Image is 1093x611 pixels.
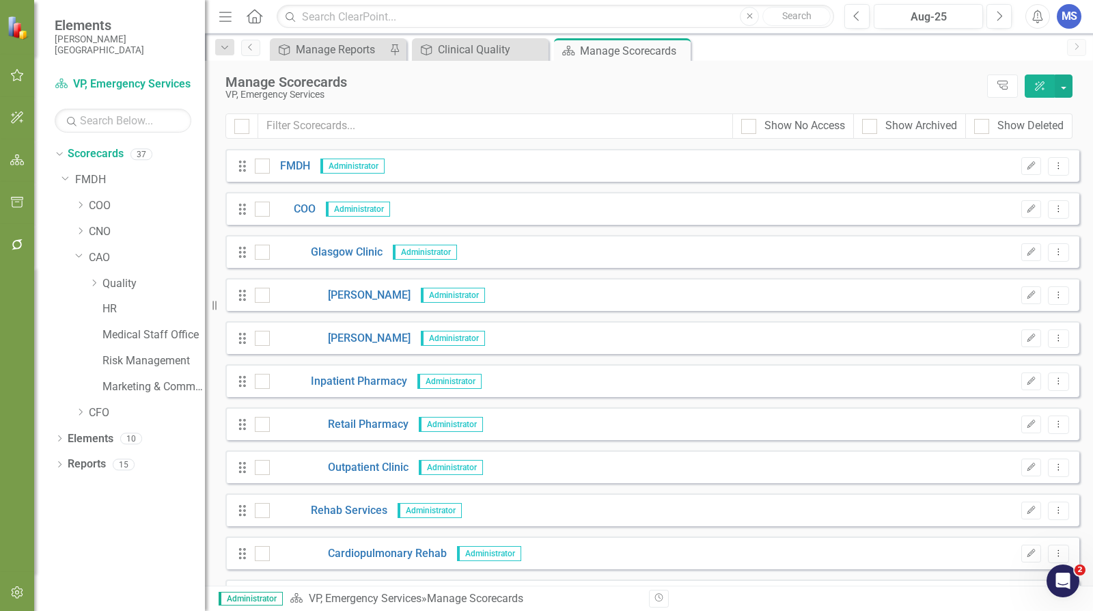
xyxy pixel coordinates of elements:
span: Elements [55,17,191,33]
span: Administrator [421,331,485,346]
a: [PERSON_NAME] [270,331,411,347]
span: Administrator [419,460,483,475]
div: » Manage Scorecards [290,591,639,607]
a: Inpatient Pharmacy [270,374,407,390]
span: Administrator [398,503,462,518]
div: Aug-25 [878,9,978,25]
div: Manage Reports [296,41,386,58]
a: VP, Emergency Services [309,592,421,605]
img: ClearPoint Strategy [7,15,31,39]
span: Administrator [393,245,457,260]
div: Show No Access [764,118,845,134]
a: COO [270,202,316,217]
a: Quality [102,276,205,292]
a: FMDH [75,172,205,188]
span: 2 [1075,565,1085,575]
button: MS [1057,4,1081,29]
button: Aug-25 [874,4,983,29]
span: Administrator [320,159,385,174]
div: VP, Emergency Services [225,90,980,100]
a: VP, Emergency Services [55,77,191,92]
button: Search [762,7,831,26]
a: Reports [68,457,106,472]
a: COO [89,198,205,214]
span: Search [782,10,812,21]
div: Show Archived [885,118,957,134]
a: Risk Management [102,353,205,369]
a: CAO [89,250,205,266]
span: Administrator [421,288,485,303]
iframe: Intercom live chat [1047,565,1079,597]
a: Scorecards [68,146,124,162]
span: Administrator [457,546,521,561]
a: [PERSON_NAME] [270,288,411,303]
a: CNO [89,224,205,240]
a: Elements [68,431,113,447]
small: [PERSON_NAME][GEOGRAPHIC_DATA] [55,33,191,56]
input: Search Below... [55,109,191,133]
a: Medical Staff Office [102,327,205,343]
a: Rehab Services [270,503,387,519]
a: Outpatient Clinic [270,460,409,476]
span: Administrator [417,374,482,389]
div: Manage Scorecards [580,42,687,59]
div: 37 [130,148,152,160]
a: Manage Reports [273,41,386,58]
a: Retail Pharmacy [270,417,409,433]
a: Clinical Quality [415,41,545,58]
div: 10 [120,433,142,444]
span: Administrator [419,417,483,432]
input: Search ClearPoint... [277,5,834,29]
div: Clinical Quality [438,41,545,58]
span: Administrator [326,202,390,217]
a: HR [102,301,205,317]
span: Administrator [219,592,283,606]
a: Marketing & Communications [102,379,205,395]
div: Manage Scorecards [225,74,980,90]
div: 15 [113,459,135,470]
a: Cardiopulmonary Rehab [270,546,447,562]
a: Glasgow Clinic [270,245,383,260]
a: CFO [89,405,205,421]
input: Filter Scorecards... [258,113,733,139]
a: FMDH [270,159,310,174]
div: Show Deleted [997,118,1064,134]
